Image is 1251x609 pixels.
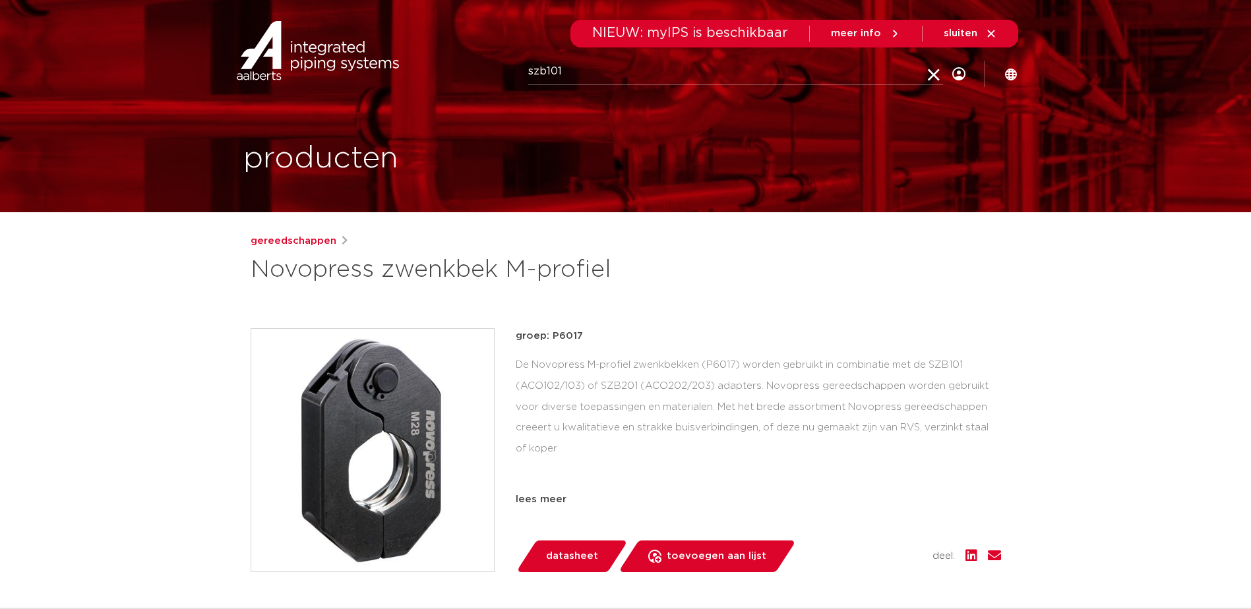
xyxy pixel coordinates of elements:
a: meer info [831,28,901,40]
div: my IPS [952,47,965,101]
span: meer info [831,28,881,38]
a: sluiten [944,28,997,40]
span: toevoegen aan lijst [667,546,766,567]
input: zoeken... [528,59,943,85]
span: sluiten [944,28,977,38]
li: geschikt voor VSH XPress (M-profiel) [516,480,1001,502]
span: datasheet [546,546,598,567]
a: gereedschappen [251,233,336,249]
a: datasheet [516,540,628,572]
img: Product Image for Novopress zwenkbek M-profiel [251,329,494,571]
h1: producten [243,138,398,180]
div: De Novopress M-profiel zwenkbekken (P6017) worden gebruikt in combinatie met de SZB101 (ACO102/10... [516,355,1001,486]
p: groep: P6017 [516,328,1001,344]
span: NIEUW: myIPS is beschikbaar [592,26,788,40]
span: deel: [932,548,955,564]
div: lees meer [516,492,1001,507]
h1: Novopress zwenkbek M-profiel [251,254,746,286]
